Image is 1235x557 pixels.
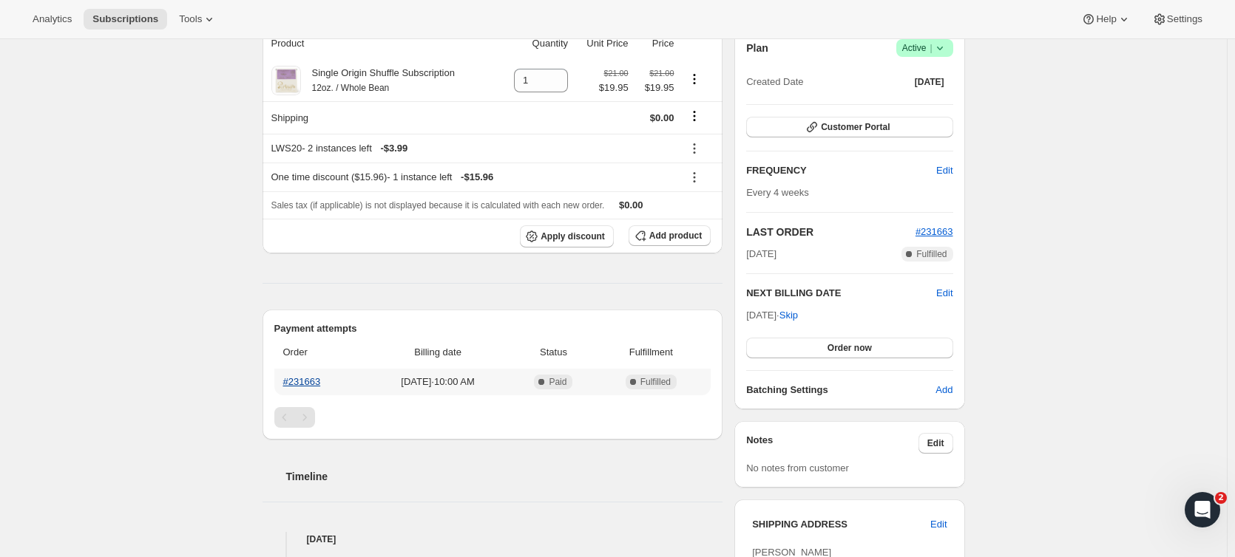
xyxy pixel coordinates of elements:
span: Billing date [369,345,507,360]
span: Add [935,383,953,397]
span: $0.00 [619,199,643,211]
h2: NEXT BILLING DATE [746,286,936,301]
span: Settings [1167,13,1202,25]
span: [DATE] · 10:00 AM [369,375,507,389]
span: Status [515,345,591,360]
span: 2 [1215,492,1227,504]
button: Customer Portal [746,117,953,137]
small: $21.00 [603,69,628,78]
button: Subscriptions [84,9,167,30]
span: Tools [179,13,202,25]
div: Single Origin Shuffle Subscription [301,66,455,95]
button: Tools [170,9,226,30]
span: Order now [828,342,872,354]
button: Skip [771,304,807,327]
h2: Payment attempts [274,321,711,336]
button: #231663 [916,225,953,239]
button: Help [1072,9,1140,30]
th: Price [633,27,679,60]
div: One time discount ($15.96) - 1 instance left [271,170,674,185]
th: Order [274,336,365,369]
iframe: Intercom live chat [1185,492,1220,527]
span: - $15.96 [461,170,493,185]
span: Fulfilled [640,376,671,388]
a: #231663 [283,376,321,387]
span: Active [902,41,947,55]
h3: SHIPPING ADDRESS [752,517,930,532]
h2: Timeline [286,469,723,484]
h4: [DATE] [263,532,723,547]
span: Skip [779,308,798,323]
h3: Notes [746,433,918,454]
th: Unit Price [572,27,633,60]
span: Fulfillment [600,345,703,360]
span: Edit [930,517,947,532]
button: [DATE] [906,72,953,92]
span: $0.00 [650,112,674,123]
span: [DATE] [915,76,944,88]
button: Edit [927,159,961,182]
span: - $3.99 [380,141,407,156]
button: Shipping actions [683,108,706,124]
button: Order now [746,338,953,358]
span: Sales tax (if applicable) is not displayed because it is calculated with each new order. [271,200,605,211]
span: Fulfilled [916,248,947,260]
a: #231663 [916,226,953,237]
small: 12oz. / Whole Bean [312,83,390,93]
th: Shipping [263,101,498,134]
div: LWS20 - 2 instances left [271,141,674,156]
span: Edit [927,437,944,449]
span: Analytics [33,13,72,25]
span: No notes from customer [746,462,849,474]
span: Customer Portal [821,121,890,133]
button: Add product [629,225,711,246]
span: Help [1096,13,1116,25]
span: Created Date [746,75,803,89]
span: Apply discount [541,230,605,242]
span: [DATE] [746,247,776,262]
span: Add product [649,230,702,242]
h6: Batching Settings [746,383,935,397]
h2: FREQUENCY [746,163,936,178]
h2: Plan [746,41,768,55]
button: Edit [936,286,953,301]
button: Product actions [683,71,706,87]
h2: LAST ORDER [746,225,916,239]
nav: Pagination [274,407,711,428]
span: Paid [549,376,566,388]
th: Quantity [498,27,572,60]
button: Analytics [24,9,81,30]
span: Every 4 weeks [746,187,809,198]
small: $21.00 [649,69,674,78]
button: Add [927,378,961,402]
button: Edit [921,513,955,536]
span: Edit [936,163,953,178]
span: [DATE] · [746,310,798,321]
button: Settings [1143,9,1211,30]
th: Product [263,27,498,60]
button: Apply discount [520,225,614,247]
span: | [930,42,932,54]
button: Edit [918,433,953,454]
span: Subscriptions [92,13,158,25]
span: $19.95 [599,81,629,95]
span: $19.95 [637,81,674,95]
img: product img [271,66,301,95]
